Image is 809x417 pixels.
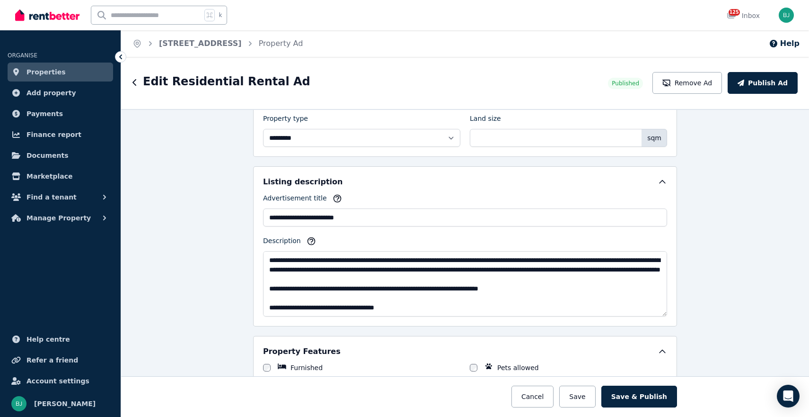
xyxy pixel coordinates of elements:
[263,114,308,127] label: Property type
[727,11,760,20] div: Inbox
[259,39,303,48] a: Property Ad
[612,80,639,87] span: Published
[219,11,222,19] span: k
[729,9,740,16] span: 125
[779,8,794,23] img: Bom Jin
[26,87,76,99] span: Add property
[8,372,113,390] a: Account settings
[26,108,63,119] span: Payments
[263,236,301,249] label: Description
[8,208,113,227] button: Manage Property
[143,74,310,89] h1: Edit Residential Rental Ad
[728,72,798,94] button: Publish Ad
[8,125,113,144] a: Finance report
[497,363,539,372] label: Pets allowed
[511,386,554,408] button: Cancel
[15,8,79,22] img: RentBetter
[8,146,113,165] a: Documents
[121,30,314,57] nav: Breadcrumb
[26,191,77,203] span: Find a tenant
[34,398,96,409] span: [PERSON_NAME]
[26,129,81,140] span: Finance report
[26,354,78,366] span: Refer a friend
[159,39,242,48] a: [STREET_ADDRESS]
[652,72,722,94] button: Remove Ad
[8,167,113,186] a: Marketplace
[8,63,113,82] a: Properties
[26,66,66,78] span: Properties
[8,104,113,123] a: Payments
[601,386,677,408] button: Save & Publish
[559,386,595,408] button: Save
[26,150,69,161] span: Documents
[263,346,341,357] h5: Property Features
[26,171,72,182] span: Marketplace
[470,114,501,127] label: Land size
[26,212,91,224] span: Manage Property
[8,330,113,349] a: Help centre
[11,396,26,411] img: Bom Jin
[8,52,37,59] span: ORGANISE
[769,38,800,49] button: Help
[8,83,113,102] a: Add property
[8,188,113,207] button: Find a tenant
[263,193,327,207] label: Advertisement title
[290,363,323,372] label: Furnished
[26,334,70,345] span: Help centre
[26,375,89,387] span: Account settings
[8,351,113,370] a: Refer a friend
[263,176,343,188] h5: Listing description
[777,385,800,408] div: Open Intercom Messenger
